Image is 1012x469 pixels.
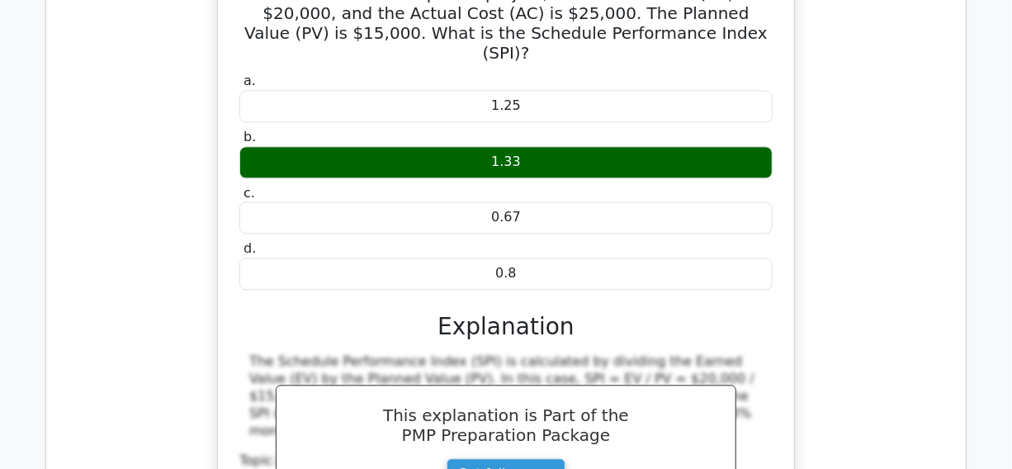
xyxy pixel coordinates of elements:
[249,313,763,341] h3: Explanation
[244,185,255,201] span: c.
[244,240,256,256] span: d.
[249,353,763,439] div: The Schedule Performance Index (SPI) is calculated by dividing the Earned Value (EV) by the Plann...
[244,129,256,144] span: b.
[239,90,773,122] div: 1.25
[244,73,256,88] span: a.
[239,258,773,290] div: 0.8
[239,146,773,178] div: 1.33
[239,201,773,234] div: 0.67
